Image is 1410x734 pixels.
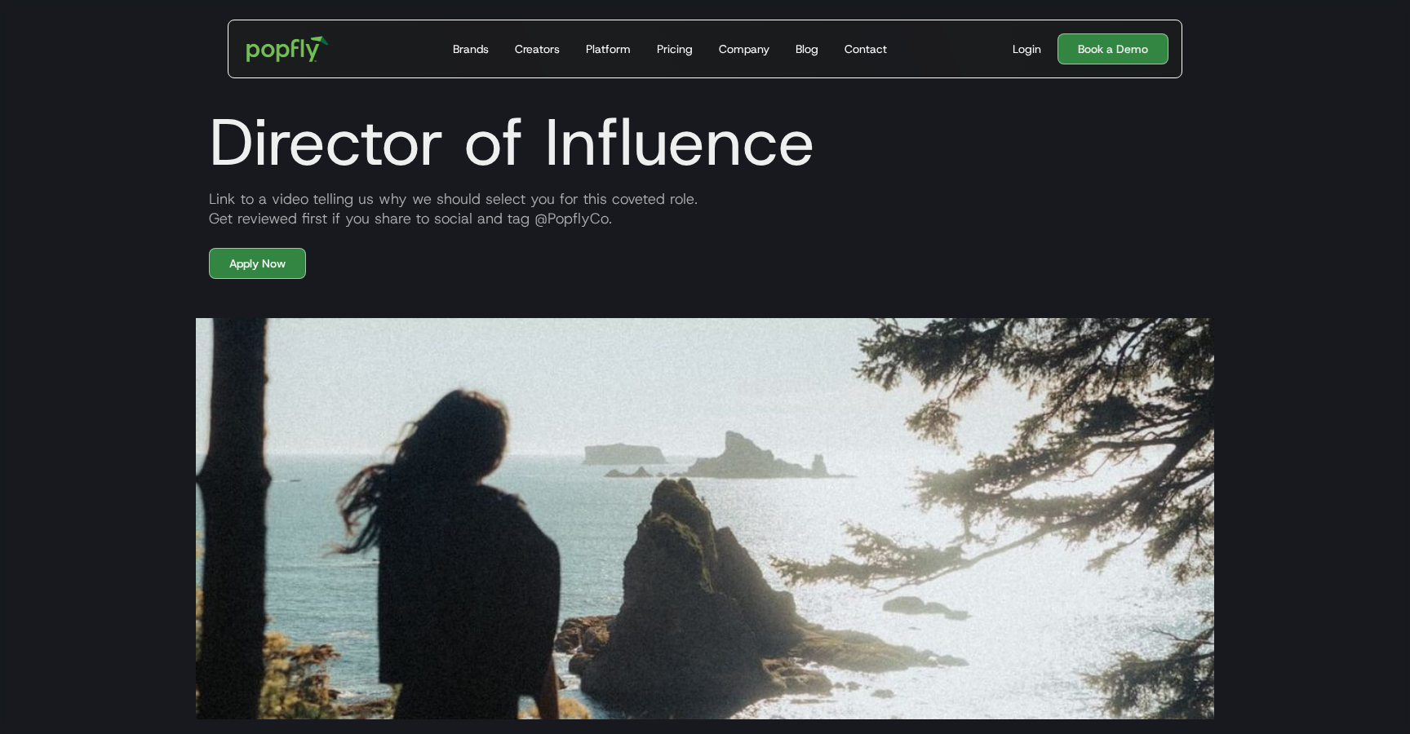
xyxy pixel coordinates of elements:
a: Creators [508,20,566,77]
div: Company [719,41,769,57]
div: Login [1013,41,1041,57]
a: Platform [579,20,637,77]
div: Creators [515,41,560,57]
div: Brands [453,41,489,57]
div: Link to a video telling us why we should select you for this coveted role. Get reviewed first if ... [196,189,1214,228]
h1: Director of Influence [196,103,1214,181]
a: Login [1006,41,1048,57]
a: home [235,24,340,73]
div: Contact [845,41,887,57]
div: Blog [796,41,818,57]
a: Apply Now [209,248,306,279]
div: Pricing [657,41,693,57]
a: Book a Demo [1057,33,1168,64]
a: Contact [838,20,893,77]
a: Pricing [650,20,699,77]
div: Platform [586,41,631,57]
a: Blog [789,20,825,77]
a: Brands [446,20,495,77]
a: Company [712,20,776,77]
